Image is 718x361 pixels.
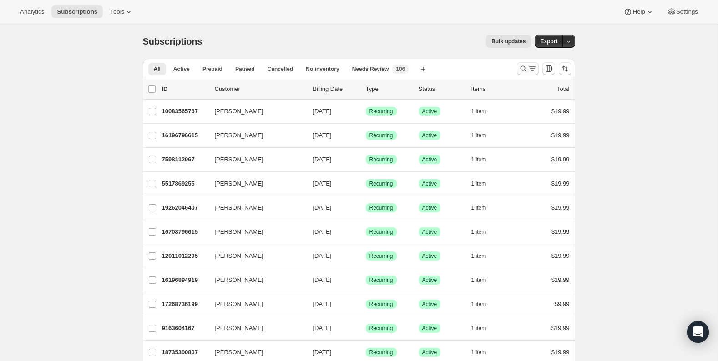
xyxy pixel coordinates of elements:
[313,252,332,259] span: [DATE]
[313,180,332,187] span: [DATE]
[313,156,332,163] span: [DATE]
[306,65,339,73] span: No inventory
[396,65,405,73] span: 106
[517,62,539,75] button: Search and filter results
[215,131,263,140] span: [PERSON_NAME]
[215,155,263,164] span: [PERSON_NAME]
[422,108,437,115] span: Active
[162,274,570,286] div: 16196894919[PERSON_NAME][DATE]SuccessRecurringSuccessActive1 item$19.99
[551,204,570,211] span: $19.99
[162,105,570,118] div: 10083565767[PERSON_NAME][DATE]SuccessRecurringSuccessActive1 item$19.99
[162,177,570,190] div: 5517869255[PERSON_NAME][DATE]SuccessRecurringSuccessActive1 item$19.99
[486,35,531,48] button: Bulk updates
[369,325,393,332] span: Recurring
[313,204,332,211] span: [DATE]
[551,349,570,356] span: $19.99
[369,349,393,356] span: Recurring
[215,227,263,236] span: [PERSON_NAME]
[162,348,207,357] p: 18735300807
[313,349,332,356] span: [DATE]
[215,107,263,116] span: [PERSON_NAME]
[209,225,300,239] button: [PERSON_NAME]
[268,65,293,73] span: Cancelled
[162,276,207,285] p: 16196894919
[471,85,517,94] div: Items
[15,5,50,18] button: Analytics
[105,5,139,18] button: Tools
[215,300,263,309] span: [PERSON_NAME]
[369,301,393,308] span: Recurring
[422,132,437,139] span: Active
[313,301,332,307] span: [DATE]
[143,36,202,46] span: Subscriptions
[162,203,207,212] p: 19262046407
[416,63,430,75] button: Create new view
[471,132,486,139] span: 1 item
[215,203,263,212] span: [PERSON_NAME]
[313,276,332,283] span: [DATE]
[215,348,263,357] span: [PERSON_NAME]
[154,65,161,73] span: All
[369,180,393,187] span: Recurring
[471,252,486,260] span: 1 item
[162,298,570,311] div: 17268736199[PERSON_NAME][DATE]SuccessRecurringSuccessActive1 item$9.99
[173,65,190,73] span: Active
[313,325,332,331] span: [DATE]
[551,276,570,283] span: $19.99
[162,85,570,94] div: IDCustomerBilling DateTypeStatusItemsTotal
[162,201,570,214] div: 19262046407[PERSON_NAME][DATE]SuccessRecurringSuccessActive1 item$19.99
[422,276,437,284] span: Active
[471,325,486,332] span: 1 item
[313,85,359,94] p: Billing Date
[471,180,486,187] span: 1 item
[551,132,570,139] span: $19.99
[215,85,306,94] p: Customer
[551,180,570,187] span: $19.99
[618,5,659,18] button: Help
[557,85,569,94] p: Total
[471,274,496,286] button: 1 item
[162,324,207,333] p: 9163604167
[215,251,263,261] span: [PERSON_NAME]
[162,300,207,309] p: 17268736199
[162,251,207,261] p: 12011012295
[471,276,486,284] span: 1 item
[57,8,97,15] span: Subscriptions
[471,298,496,311] button: 1 item
[209,152,300,167] button: [PERSON_NAME]
[471,156,486,163] span: 1 item
[471,177,496,190] button: 1 item
[162,153,570,166] div: 7598112967[PERSON_NAME][DATE]SuccessRecurringSuccessActive1 item$19.99
[540,38,557,45] span: Export
[162,131,207,140] p: 16196796615
[422,228,437,236] span: Active
[209,128,300,143] button: [PERSON_NAME]
[687,321,709,343] div: Open Intercom Messenger
[471,349,486,356] span: 1 item
[209,201,300,215] button: [PERSON_NAME]
[419,85,464,94] p: Status
[471,322,496,335] button: 1 item
[471,301,486,308] span: 1 item
[422,301,437,308] span: Active
[162,107,207,116] p: 10083565767
[366,85,411,94] div: Type
[535,35,563,48] button: Export
[369,276,393,284] span: Recurring
[209,273,300,287] button: [PERSON_NAME]
[202,65,222,73] span: Prepaid
[471,108,486,115] span: 1 item
[422,180,437,187] span: Active
[369,132,393,139] span: Recurring
[551,156,570,163] span: $19.99
[551,108,570,115] span: $19.99
[471,204,486,211] span: 1 item
[162,129,570,142] div: 16196796615[PERSON_NAME][DATE]SuccessRecurringSuccessActive1 item$19.99
[313,108,332,115] span: [DATE]
[471,250,496,262] button: 1 item
[471,228,486,236] span: 1 item
[162,85,207,94] p: ID
[20,8,44,15] span: Analytics
[422,156,437,163] span: Active
[209,297,300,311] button: [PERSON_NAME]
